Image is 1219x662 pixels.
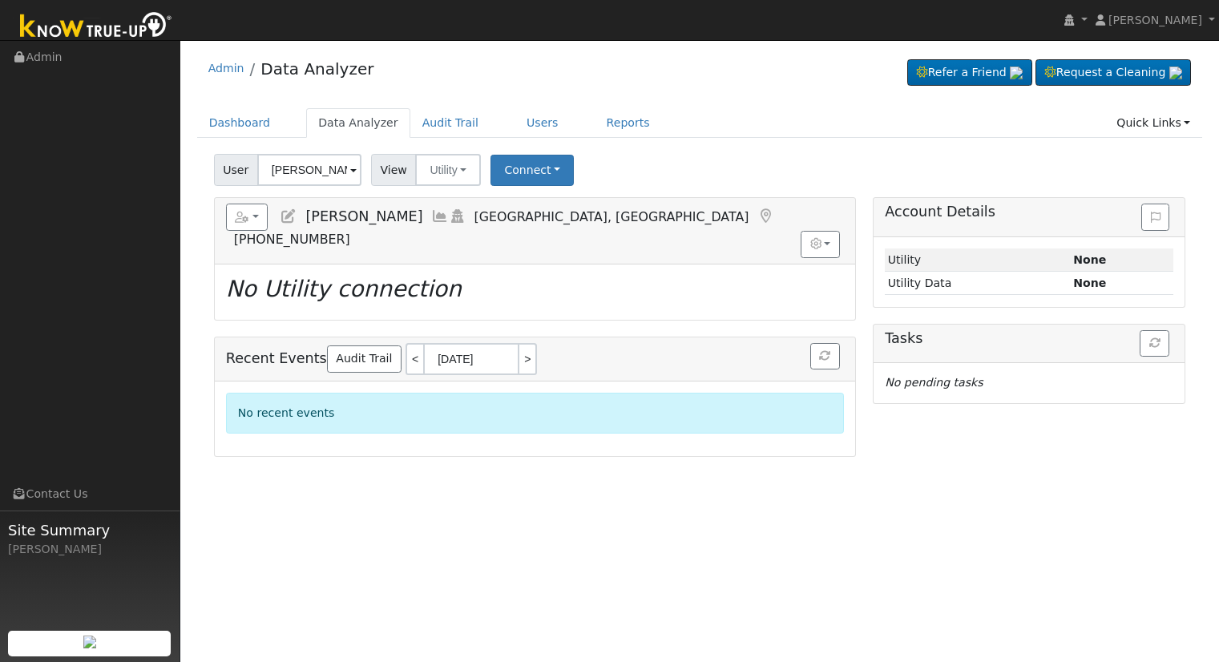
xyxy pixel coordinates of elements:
[226,393,844,434] div: No recent events
[306,108,410,138] a: Data Analyzer
[260,59,373,79] a: Data Analyzer
[8,519,172,541] span: Site Summary
[226,343,844,375] h5: Recent Events
[519,343,537,375] a: >
[474,209,749,224] span: [GEOGRAPHIC_DATA], [GEOGRAPHIC_DATA]
[885,376,983,389] i: No pending tasks
[208,62,244,75] a: Admin
[12,9,180,45] img: Know True-Up
[885,204,1173,220] h5: Account Details
[1073,253,1106,266] strong: ID: null, authorized: 02/07/25
[305,208,422,224] span: [PERSON_NAME]
[371,154,417,186] span: View
[1141,204,1169,231] button: Issue History
[1140,330,1169,357] button: Refresh
[257,154,361,186] input: Select a User
[885,330,1173,347] h5: Tasks
[885,248,1070,272] td: Utility
[8,541,172,558] div: [PERSON_NAME]
[415,154,481,186] button: Utility
[595,108,662,138] a: Reports
[280,208,297,224] a: Edit User (14495)
[234,232,350,247] span: [PHONE_NUMBER]
[197,108,283,138] a: Dashboard
[406,343,423,375] a: <
[226,276,462,302] i: No Utility connection
[907,59,1032,87] a: Refer a Friend
[1169,67,1182,79] img: retrieve
[1073,277,1106,289] strong: None
[431,208,449,224] a: Multi-Series Graph
[410,108,490,138] a: Audit Trail
[885,272,1070,295] td: Utility Data
[1104,108,1202,138] a: Quick Links
[83,636,96,648] img: retrieve
[1010,67,1023,79] img: retrieve
[327,345,402,373] a: Audit Trail
[214,154,258,186] span: User
[515,108,571,138] a: Users
[449,208,466,224] a: Login As (last 06/21/2024 11:57:18 AM)
[1035,59,1191,87] a: Request a Cleaning
[490,155,574,186] button: Connect
[1108,14,1202,26] span: [PERSON_NAME]
[757,208,774,224] a: Map
[810,343,840,370] button: Refresh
